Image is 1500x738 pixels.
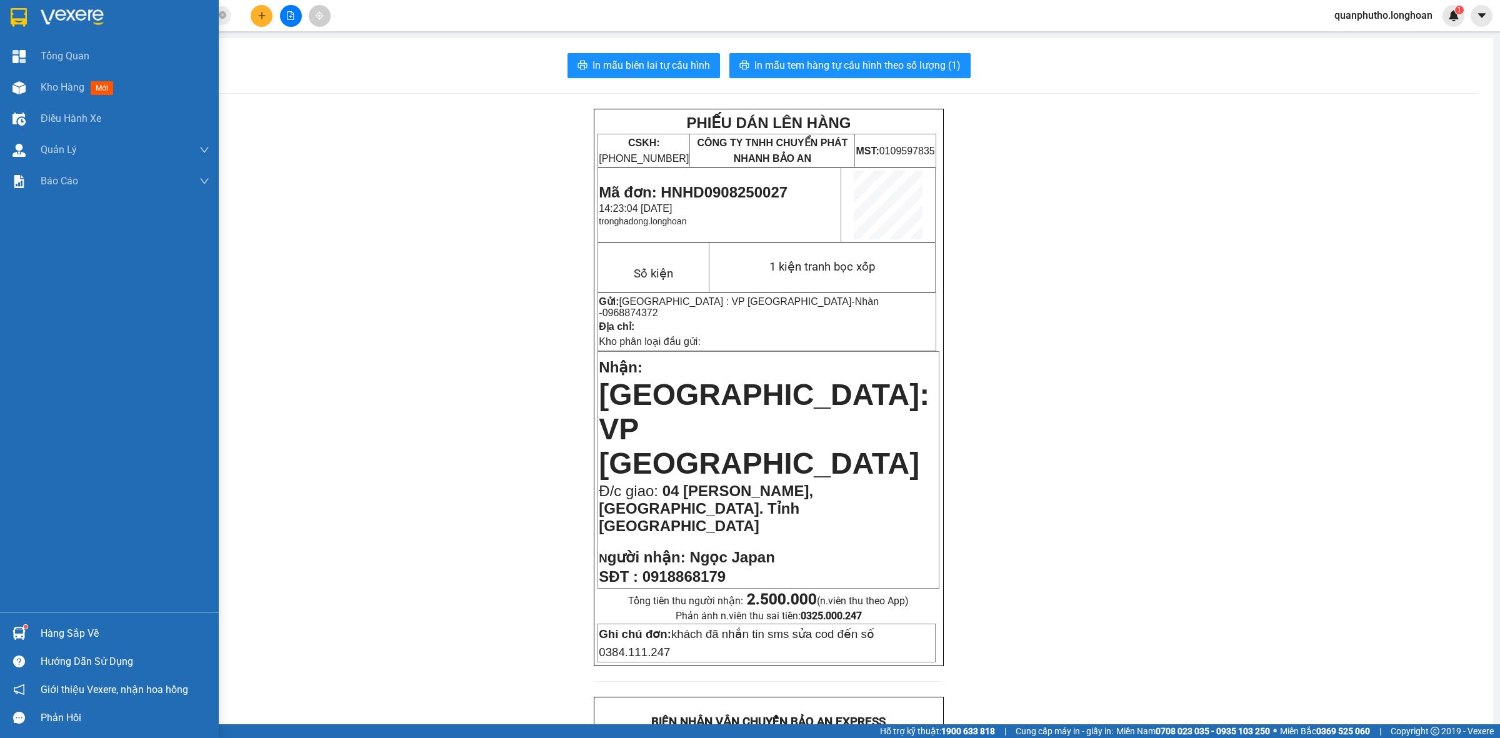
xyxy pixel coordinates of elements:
[309,5,331,27] button: aim
[801,610,862,622] strong: 0325.000.247
[12,144,26,157] img: warehouse-icon
[257,11,266,20] span: plus
[747,595,909,607] span: (n.viên thu theo App)
[628,137,660,148] strong: CSKH:
[642,568,726,585] span: 0918868179
[599,359,642,376] span: Nhận:
[599,482,813,534] span: 04 [PERSON_NAME], [GEOGRAPHIC_DATA]. Tỉnh [GEOGRAPHIC_DATA]
[41,682,188,697] span: Giới thiệu Vexere, nhận hoa hồng
[577,60,587,72] span: printer
[599,216,686,226] span: tronghadong.longhoan
[651,715,886,729] strong: BIÊN NHẬN VẬN CHUYỂN BẢO AN EXPRESS
[1316,726,1370,736] strong: 0369 525 060
[599,296,879,318] span: -
[13,656,25,667] span: question-circle
[199,145,209,155] span: down
[634,267,673,281] span: Số kiện
[856,146,934,156] span: 0109597835
[599,568,638,585] strong: SĐT :
[607,549,686,566] span: gười nhận:
[1004,724,1006,738] span: |
[12,81,26,94] img: warehouse-icon
[599,137,689,164] span: [PHONE_NUMBER]
[697,137,847,164] span: CÔNG TY TNHH CHUYỂN PHÁT NHANH BẢO AN
[41,624,209,643] div: Hàng sắp về
[599,296,619,307] strong: Gửi:
[754,57,961,73] span: In mẫu tem hàng tự cấu hình theo số lượng (1)
[689,549,774,566] span: Ngọc Japan
[41,173,78,189] span: Báo cáo
[1156,726,1270,736] strong: 0708 023 035 - 0935 103 250
[219,10,226,22] span: close-circle
[24,625,27,629] sup: 1
[1471,5,1492,27] button: caret-down
[280,5,302,27] button: file-add
[12,50,26,63] img: dashboard-icon
[880,724,995,738] span: Hỗ trợ kỹ thuật:
[12,112,26,126] img: warehouse-icon
[41,142,77,157] span: Quản Lý
[315,11,324,20] span: aim
[599,203,672,214] span: 14:23:04 [DATE]
[1116,724,1270,738] span: Miền Nam
[1273,729,1277,734] span: ⚪️
[729,53,971,78] button: printerIn mẫu tem hàng tự cấu hình theo số lượng (1)
[41,709,209,727] div: Phản hồi
[41,111,101,126] span: Điều hành xe
[686,114,851,131] strong: PHIẾU DÁN LÊN HÀNG
[599,482,662,499] span: Đ/c giao:
[599,184,787,201] span: Mã đơn: HNHD0908250027
[251,5,272,27] button: plus
[599,336,701,347] span: Kho phân loại đầu gửi:
[1280,724,1370,738] span: Miền Bắc
[13,712,25,724] span: message
[567,53,720,78] button: printerIn mẫu biên lai tự cấu hình
[199,176,209,186] span: down
[219,11,226,19] span: close-circle
[769,260,875,274] span: 1 kiện tranh bọc xốp
[1448,10,1459,21] img: icon-new-feature
[739,60,749,72] span: printer
[12,175,26,188] img: solution-icon
[941,726,995,736] strong: 1900 633 818
[592,57,710,73] span: In mẫu biên lai tự cấu hình
[599,627,874,659] span: khách đã nhắn tin sms sửa cod đến số 0384.111.247
[747,591,817,608] strong: 2.500.000
[599,296,879,318] span: Nhàn -
[1016,724,1113,738] span: Cung cấp máy in - giấy in:
[41,81,84,93] span: Kho hàng
[599,627,671,641] strong: Ghi chú đơn:
[11,8,27,27] img: logo-vxr
[599,321,634,332] strong: Địa chỉ:
[676,610,862,622] span: Phản ánh n.viên thu sai tiền:
[1324,7,1442,23] span: quanphutho.longhoan
[599,378,929,480] span: [GEOGRAPHIC_DATA]: VP [GEOGRAPHIC_DATA]
[12,627,26,640] img: warehouse-icon
[1431,727,1439,736] span: copyright
[856,146,879,156] strong: MST:
[41,48,89,64] span: Tổng Quan
[91,81,113,95] span: mới
[599,552,685,565] strong: N
[13,684,25,696] span: notification
[628,595,909,607] span: Tổng tiền thu người nhận:
[602,307,658,318] span: 0968874372
[1457,6,1461,14] span: 1
[1379,724,1381,738] span: |
[286,11,295,20] span: file-add
[1476,10,1487,21] span: caret-down
[619,296,852,307] span: [GEOGRAPHIC_DATA] : VP [GEOGRAPHIC_DATA]
[1455,6,1464,14] sup: 1
[41,652,209,671] div: Hướng dẫn sử dụng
